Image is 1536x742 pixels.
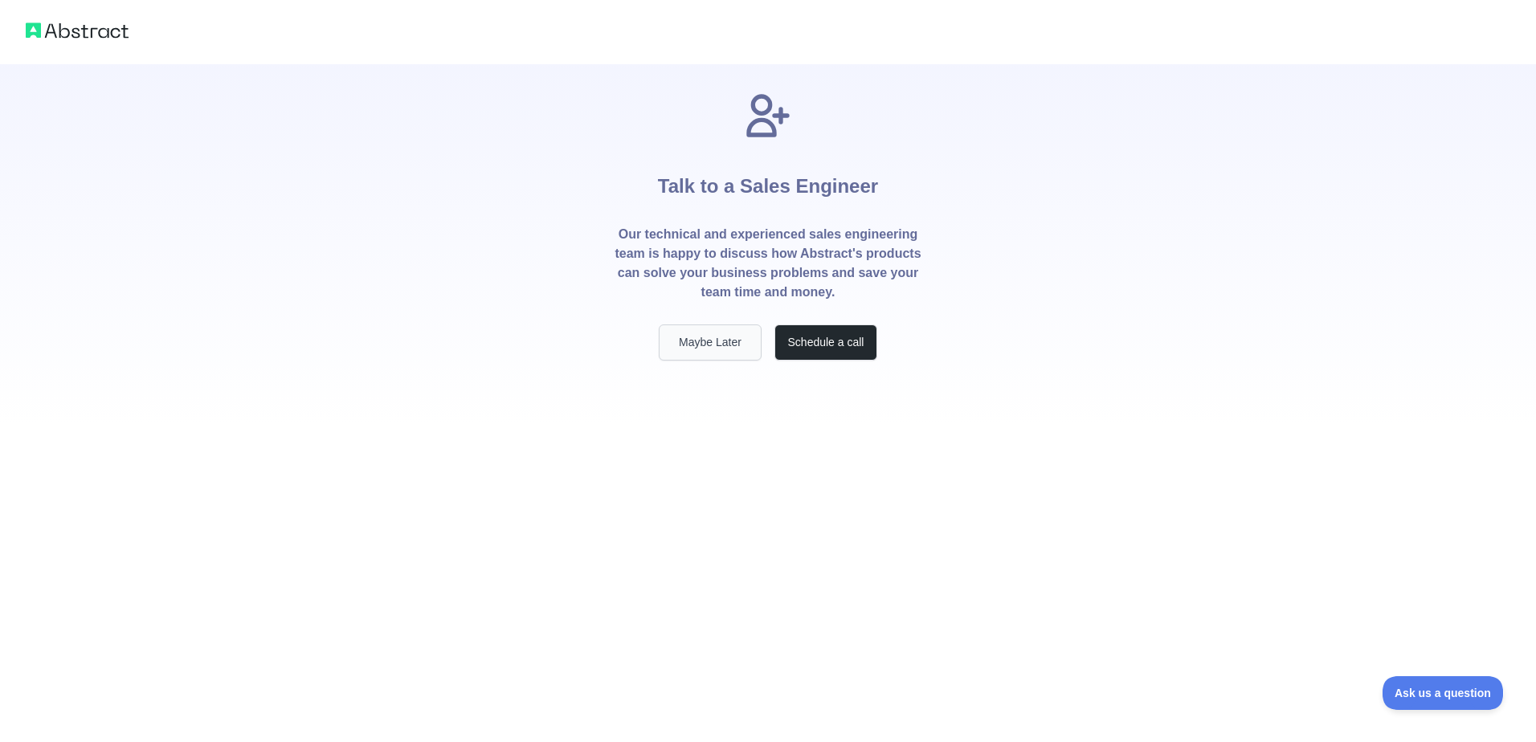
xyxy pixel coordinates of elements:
iframe: Toggle Customer Support [1383,676,1504,710]
p: Our technical and experienced sales engineering team is happy to discuss how Abstract's products ... [614,225,922,302]
h1: Talk to a Sales Engineer [658,141,878,225]
button: Maybe Later [659,324,762,361]
img: Abstract logo [26,19,129,42]
button: Schedule a call [774,324,877,361]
